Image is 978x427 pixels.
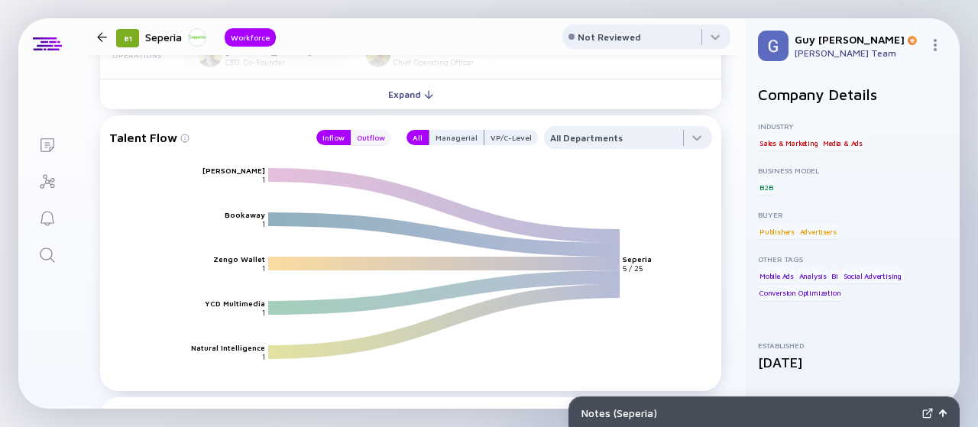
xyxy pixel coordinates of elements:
[379,82,442,106] div: Expand
[795,33,923,46] div: Guy [PERSON_NAME]
[262,352,265,361] text: 1
[929,39,941,51] img: Menu
[578,31,641,43] div: Not Reviewed
[205,299,265,308] text: YCD Multimedia
[262,219,265,228] text: 1
[758,254,947,264] div: Other Tags
[758,31,789,61] img: Guy Profile Picture
[18,199,76,235] a: Reminders
[429,130,484,145] div: Managerial
[842,268,903,283] div: Social Advertising
[202,166,265,175] text: [PERSON_NAME]
[758,121,947,131] div: Industry
[18,162,76,199] a: Investor Map
[623,254,652,264] text: Seperia
[262,175,265,184] text: 1
[758,286,842,301] div: Conversion Optimization
[758,224,796,239] div: Publishers
[116,29,139,47] div: 81
[758,86,947,103] h2: Company Details
[821,135,864,150] div: Media & Ads
[213,254,265,264] text: Zengo Wallet
[191,343,265,352] text: Natural Intelligence
[795,47,923,59] div: [PERSON_NAME] Team
[758,166,947,175] div: Business Model
[758,180,774,195] div: B2B
[406,130,429,145] button: All
[758,268,795,283] div: Mobile Ads
[225,30,276,45] div: Workforce
[623,264,643,273] text: 5 / 25
[225,28,276,47] button: Workforce
[484,130,538,145] button: VP/C-Level
[758,395,947,404] div: Founders
[758,341,947,350] div: Established
[830,268,840,283] div: BI
[758,354,947,370] div: [DATE]
[225,210,265,219] text: Bookaway
[100,79,721,109] button: Expand
[581,406,916,419] div: Notes ( Seperia )
[798,268,828,283] div: Analysis
[351,130,391,145] button: Outflow
[429,130,484,145] button: Managerial
[922,408,933,419] img: Expand Notes
[145,27,206,47] div: Seperia
[798,224,838,239] div: Advertisers
[109,408,633,423] div: Functional Distribution
[262,264,265,273] text: 1
[262,308,265,317] text: 1
[939,409,947,417] img: Open Notes
[18,125,76,162] a: Lists
[316,130,351,145] button: Inflow
[758,135,820,150] div: Sales & Marketing
[758,210,947,219] div: Buyer
[109,126,301,149] div: Talent Flow
[18,235,76,272] a: Search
